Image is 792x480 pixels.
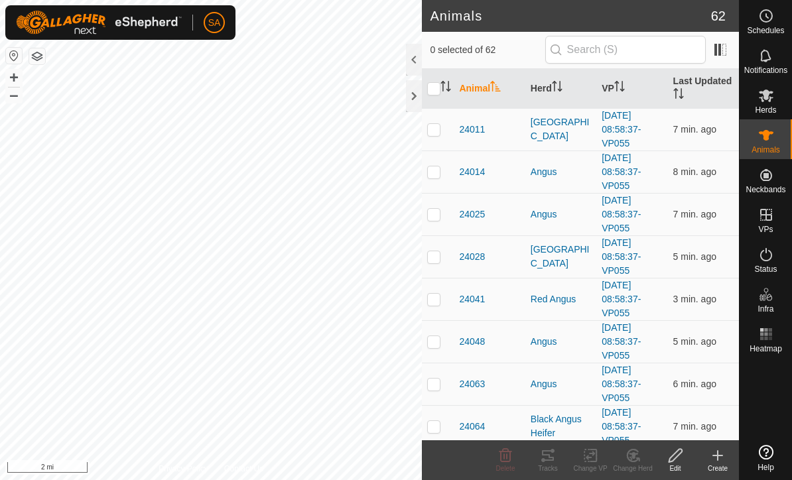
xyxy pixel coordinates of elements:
span: Oct 11, 2025 at 4:00 PM [673,124,716,135]
span: Oct 11, 2025 at 3:59 PM [673,166,716,177]
p-sorticon: Activate to sort [673,90,684,101]
p-sorticon: Activate to sort [614,83,625,93]
span: Animals [752,146,780,154]
a: Help [740,440,792,477]
a: [DATE] 08:58:37-VP055 [602,280,641,318]
div: Black Angus Heifer [531,412,591,440]
div: Red Angus [531,292,591,306]
p-sorticon: Activate to sort [552,83,562,93]
span: Herds [755,106,776,114]
span: 0 selected of 62 [430,43,545,57]
a: [DATE] 08:58:37-VP055 [602,110,641,149]
span: Notifications [744,66,787,74]
div: [GEOGRAPHIC_DATA] [531,115,591,143]
p-sorticon: Activate to sort [440,83,451,93]
a: [DATE] 08:58:37-VP055 [602,195,641,233]
span: Neckbands [746,186,785,194]
div: Edit [654,463,696,473]
button: + [6,70,22,86]
span: 24041 [459,292,485,306]
th: Animal [454,69,525,109]
div: [GEOGRAPHIC_DATA] [531,243,591,270]
div: Angus [531,377,591,391]
a: [DATE] 08:58:37-VP055 [602,365,641,403]
span: 24048 [459,335,485,349]
span: VPs [758,225,773,233]
div: Change Herd [612,463,654,473]
span: Schedules [747,27,784,34]
span: Delete [496,465,515,472]
img: Gallagher Logo [16,11,182,34]
div: Tracks [527,463,569,473]
button: – [6,87,22,103]
a: [DATE] 08:58:37-VP055 [602,152,641,191]
a: Privacy Policy [159,463,208,475]
span: 24063 [459,377,485,391]
span: 24014 [459,165,485,179]
div: Angus [531,335,591,349]
span: Oct 11, 2025 at 4:00 PM [673,379,716,389]
div: Angus [531,165,591,179]
th: VP [596,69,667,109]
span: 24025 [459,208,485,221]
a: Contact Us [224,463,263,475]
span: 24064 [459,420,485,434]
span: Oct 11, 2025 at 4:03 PM [673,294,716,304]
span: 24011 [459,123,485,137]
div: Change VP [569,463,612,473]
th: Last Updated [668,69,739,109]
span: 62 [711,6,726,26]
span: Oct 11, 2025 at 4:00 PM [673,209,716,219]
span: SA [208,16,221,30]
span: Status [754,265,777,273]
span: Oct 11, 2025 at 4:02 PM [673,251,716,262]
span: Help [758,463,774,471]
th: Herd [525,69,596,109]
input: Search (S) [545,36,706,64]
a: [DATE] 08:58:37-VP055 [602,407,641,446]
a: [DATE] 08:58:37-VP055 [602,322,641,361]
h2: Animals [430,8,710,24]
div: Create [696,463,739,473]
span: Oct 11, 2025 at 3:59 PM [673,421,716,432]
div: Angus [531,208,591,221]
button: Map Layers [29,48,45,64]
span: Infra [758,305,773,313]
button: Reset Map [6,48,22,64]
p-sorticon: Activate to sort [490,83,501,93]
span: Heatmap [750,345,782,353]
a: [DATE] 08:58:37-VP055 [602,237,641,276]
span: 24028 [459,250,485,264]
span: Oct 11, 2025 at 4:02 PM [673,336,716,347]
